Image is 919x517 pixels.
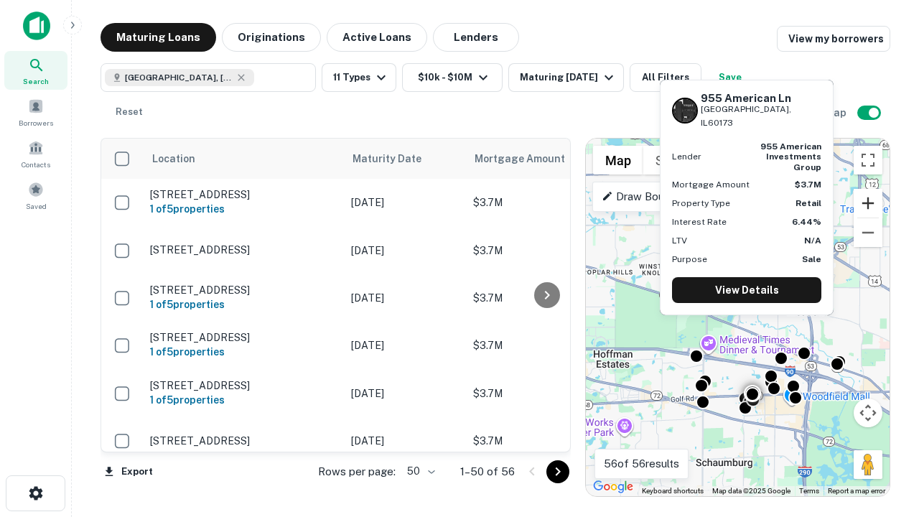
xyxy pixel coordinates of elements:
a: Search [4,51,67,90]
h6: 1 of 5 properties [150,297,337,312]
button: Lenders [433,23,519,52]
button: $10k - $10M [402,63,503,92]
th: Maturity Date [344,139,466,179]
p: $3.7M [473,433,617,449]
span: Contacts [22,159,50,170]
p: $3.7M [473,386,617,401]
h6: 1 of 5 properties [150,344,337,360]
button: Originations [222,23,321,52]
h6: 1 of 5 properties [150,392,337,408]
p: [STREET_ADDRESS] [150,434,337,447]
button: Go to next page [546,460,569,483]
span: Location [151,150,195,167]
a: Open this area in Google Maps (opens a new window) [589,478,637,496]
p: $3.7M [473,243,617,258]
a: Contacts [4,134,67,173]
button: Save your search to get updates of matches that match your search criteria. [707,63,753,92]
p: Interest Rate [672,215,727,228]
button: Reset [106,98,152,126]
button: Maturing [DATE] [508,63,624,92]
h6: 1 of 5 properties [150,201,337,217]
strong: Retail [796,198,821,208]
button: All Filters [630,63,701,92]
p: Draw Boundary [602,188,691,205]
p: [STREET_ADDRESS] [150,284,337,297]
div: 0 0 [586,139,890,496]
p: [STREET_ADDRESS] [150,331,337,344]
span: Maturity Date [353,150,440,167]
p: 1–50 of 56 [460,463,515,480]
a: Saved [4,176,67,215]
p: [DATE] [351,243,459,258]
strong: 6.44% [792,217,821,227]
span: Map data ©2025 Google [712,487,790,495]
p: [GEOGRAPHIC_DATA], IL60173 [701,103,821,130]
strong: $3.7M [795,180,821,190]
img: Google [589,478,637,496]
button: Export [101,461,157,483]
p: Rows per page: [318,463,396,480]
p: [STREET_ADDRESS] [150,379,337,392]
a: View my borrowers [777,26,890,52]
button: Show satellite imagery [643,146,714,174]
a: Terms (opens in new tab) [799,487,819,495]
p: [DATE] [351,433,459,449]
strong: N/A [804,236,821,246]
img: capitalize-icon.png [23,11,50,40]
button: Maturing Loans [101,23,216,52]
button: Toggle fullscreen view [854,146,882,174]
h6: 955 American Ln [701,92,821,105]
p: [STREET_ADDRESS] [150,243,337,256]
p: Mortgage Amount [672,178,750,191]
span: Mortgage Amount [475,150,584,167]
a: Borrowers [4,93,67,131]
p: Lender [672,150,701,163]
div: Maturing [DATE] [520,69,617,86]
iframe: Chat Widget [847,402,919,471]
p: $3.7M [473,290,617,306]
button: Map camera controls [854,399,882,427]
div: 50 [401,461,437,482]
button: Show street map [593,146,643,174]
button: Zoom in [854,189,882,218]
p: [DATE] [351,386,459,401]
span: [GEOGRAPHIC_DATA], [GEOGRAPHIC_DATA] [125,71,233,84]
a: View Details [672,277,821,303]
button: Zoom out [854,218,882,247]
button: 11 Types [322,63,396,92]
span: Borrowers [19,117,53,129]
p: LTV [672,234,687,247]
a: Report a map error [828,487,885,495]
strong: 955 american investments group [760,141,821,172]
th: Mortgage Amount [466,139,624,179]
span: Saved [26,200,47,212]
p: [DATE] [351,337,459,353]
p: Purpose [672,253,707,266]
button: Active Loans [327,23,427,52]
p: $3.7M [473,337,617,353]
button: Keyboard shortcuts [642,486,704,496]
p: Property Type [672,197,730,210]
p: $3.7M [473,195,617,210]
th: Location [143,139,344,179]
strong: Sale [802,254,821,264]
p: [DATE] [351,195,459,210]
span: Search [23,75,49,87]
p: 56 of 56 results [604,455,679,472]
p: [DATE] [351,290,459,306]
p: [STREET_ADDRESS] [150,188,337,201]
